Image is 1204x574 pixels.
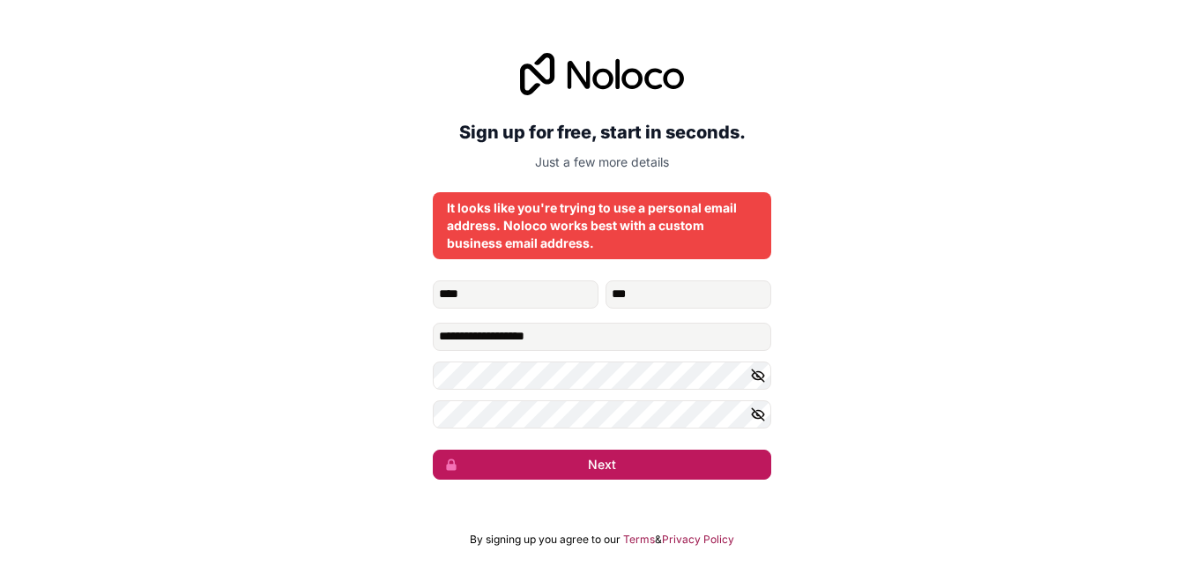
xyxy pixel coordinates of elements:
p: Just a few more details [433,153,771,171]
input: Password [433,362,771,390]
div: It looks like you're trying to use a personal email address. Noloco works best with a custom busi... [447,199,757,252]
span: & [655,533,662,547]
a: Terms [623,533,655,547]
a: Privacy Policy [662,533,734,547]
h2: Sign up for free, start in seconds. [433,116,771,148]
button: Next [433,450,771,480]
input: Email address [433,323,771,351]
input: given-name [433,280,598,309]
input: Confirm password [433,400,771,429]
span: By signing up you agree to our [470,533,621,547]
input: family-name [606,280,771,309]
